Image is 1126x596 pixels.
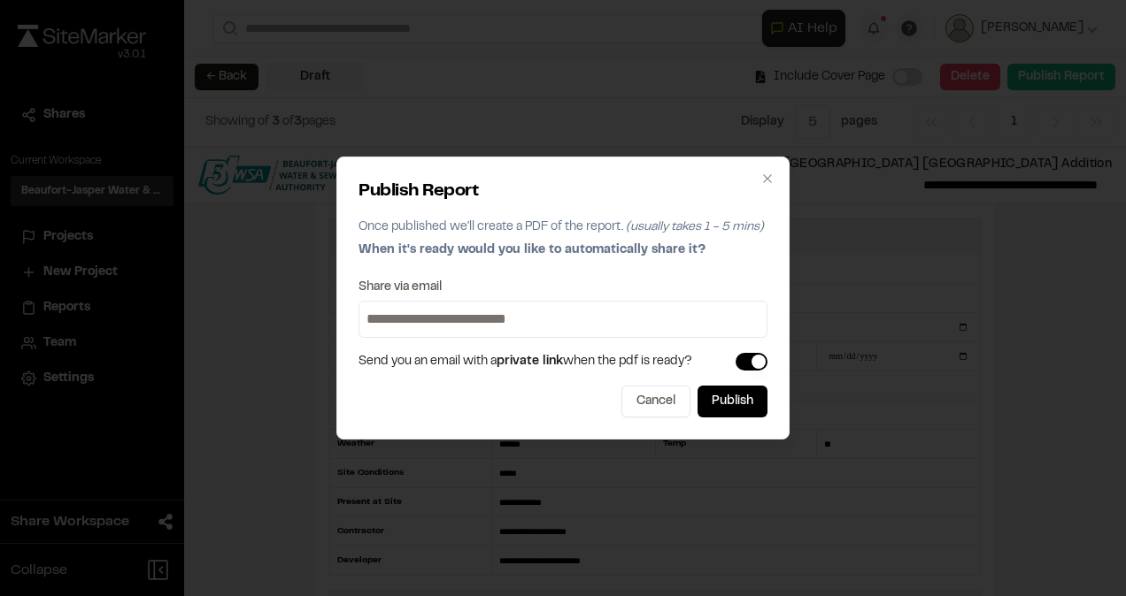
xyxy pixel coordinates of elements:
button: Cancel [621,386,690,417]
span: (usually takes 1 - 5 mins) [626,222,764,233]
p: Once published we'll create a PDF of the report. [359,218,767,237]
span: Send you an email with a when the pdf is ready? [359,352,692,371]
label: Share via email [359,281,442,294]
span: private link [497,356,563,367]
h2: Publish Report [359,179,767,205]
span: When it's ready would you like to automatically share it? [359,245,706,256]
button: Publish [698,386,767,417]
